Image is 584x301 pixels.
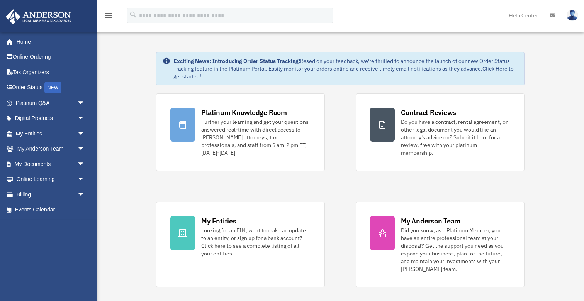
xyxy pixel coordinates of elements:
[401,108,456,117] div: Contract Reviews
[401,118,510,157] div: Do you have a contract, rental agreement, or other legal document you would like an attorney's ad...
[5,80,97,96] a: Order StatusNEW
[201,108,287,117] div: Platinum Knowledge Room
[401,227,510,273] div: Did you know, as a Platinum Member, you have an entire professional team at your disposal? Get th...
[201,216,236,226] div: My Entities
[201,227,311,257] div: Looking for an EIN, want to make an update to an entity, or sign up for a bank account? Click her...
[5,187,97,202] a: Billingarrow_drop_down
[44,82,61,93] div: NEW
[5,64,97,80] a: Tax Organizers
[356,202,525,287] a: My Anderson Team Did you know, as a Platinum Member, you have an entire professional team at your...
[201,118,311,157] div: Further your learning and get your questions answered real-time with direct access to [PERSON_NAM...
[77,141,93,157] span: arrow_drop_down
[5,126,97,141] a: My Entitiesarrow_drop_down
[5,172,97,187] a: Online Learningarrow_drop_down
[156,93,325,171] a: Platinum Knowledge Room Further your learning and get your questions answered real-time with dire...
[77,111,93,127] span: arrow_drop_down
[129,10,138,19] i: search
[401,216,460,226] div: My Anderson Team
[5,111,97,126] a: Digital Productsarrow_drop_down
[173,65,514,80] a: Click Here to get started!
[77,187,93,203] span: arrow_drop_down
[104,11,114,20] i: menu
[5,34,93,49] a: Home
[173,57,300,64] strong: Exciting News: Introducing Order Status Tracking!
[77,172,93,188] span: arrow_drop_down
[5,156,97,172] a: My Documentsarrow_drop_down
[156,202,325,287] a: My Entities Looking for an EIN, want to make an update to an entity, or sign up for a bank accoun...
[3,9,73,24] img: Anderson Advisors Platinum Portal
[5,49,97,65] a: Online Ordering
[77,156,93,172] span: arrow_drop_down
[173,57,518,80] div: Based on your feedback, we're thrilled to announce the launch of our new Order Status Tracking fe...
[5,202,97,218] a: Events Calendar
[77,126,93,142] span: arrow_drop_down
[77,95,93,111] span: arrow_drop_down
[5,95,97,111] a: Platinum Q&Aarrow_drop_down
[5,141,97,157] a: My Anderson Teamarrow_drop_down
[567,10,578,21] img: User Pic
[356,93,525,171] a: Contract Reviews Do you have a contract, rental agreement, or other legal document you would like...
[104,14,114,20] a: menu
